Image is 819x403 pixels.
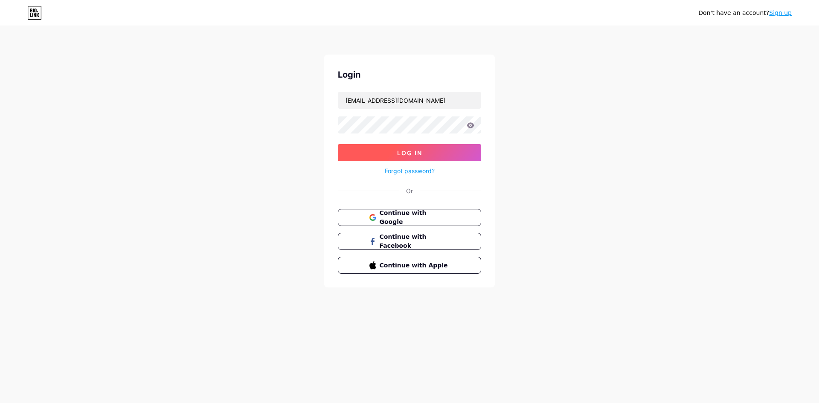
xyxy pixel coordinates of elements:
[338,257,481,274] button: Continue with Apple
[338,68,481,81] div: Login
[338,92,481,109] input: Username
[338,209,481,226] button: Continue with Google
[338,144,481,161] button: Log In
[385,166,435,175] a: Forgot password?
[380,261,450,270] span: Continue with Apple
[380,232,450,250] span: Continue with Facebook
[338,233,481,250] button: Continue with Facebook
[698,9,792,17] div: Don't have an account?
[769,9,792,16] a: Sign up
[380,209,450,226] span: Continue with Google
[397,149,422,157] span: Log In
[406,186,413,195] div: Or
